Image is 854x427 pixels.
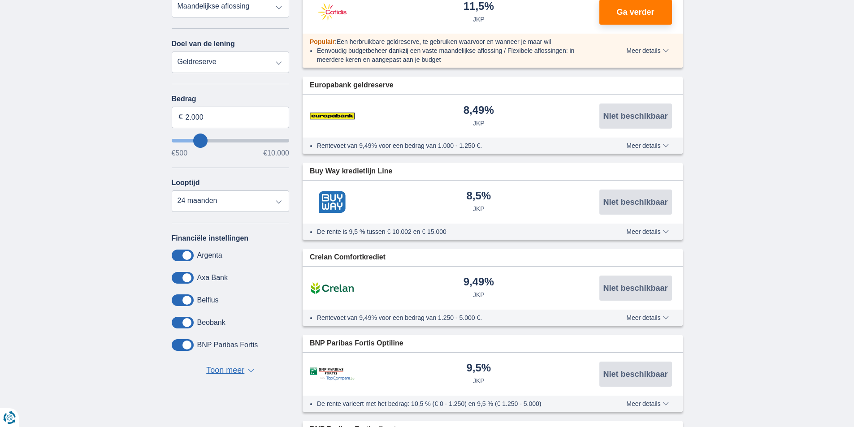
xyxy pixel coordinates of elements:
[599,104,672,129] button: Niet beschikbaar
[599,276,672,301] button: Niet beschikbaar
[620,142,675,149] button: Meer details
[310,367,355,380] img: product.pl.alt BNP Paribas Fortis
[197,341,258,349] label: BNP Paribas Fortis
[310,105,355,127] img: product.pl.alt Europabank
[466,362,491,375] div: 9,5%
[603,370,668,378] span: Niet beschikbaar
[310,338,403,349] span: BNP Paribas Fortis Optiline
[303,37,601,46] div: :
[310,252,386,263] span: Crelan Comfortkrediet
[620,47,675,54] button: Meer details
[310,277,355,299] img: product.pl.alt Crelan
[172,150,188,157] span: €500
[626,47,668,54] span: Meer details
[172,95,290,103] label: Bedrag
[620,400,675,407] button: Meer details
[603,112,668,120] span: Niet beschikbaar
[464,105,494,117] div: 8,49%
[310,166,392,177] span: Buy Way kredietlijn Line
[616,8,654,16] span: Ga verder
[603,284,668,292] span: Niet beschikbaar
[310,1,355,23] img: product.pl.alt Cofidis
[464,1,494,13] div: 11,5%
[172,234,249,242] label: Financiële instellingen
[603,198,668,206] span: Niet beschikbaar
[337,38,551,45] span: Een herbruikbare geldreserve, te gebruiken waarvoor en wanneer je maar wil
[197,274,228,282] label: Axa Bank
[626,315,668,321] span: Meer details
[172,40,235,48] label: Doel van de lening
[620,314,675,321] button: Meer details
[310,38,335,45] span: Populair
[473,376,485,385] div: JKP
[599,190,672,215] button: Niet beschikbaar
[620,228,675,235] button: Meer details
[197,251,222,259] label: Argenta
[310,80,394,91] span: Europabank geldreserve
[310,191,355,213] img: product.pl.alt Buy Way
[206,365,244,376] span: Toon meer
[317,399,594,408] li: De rente varieert met het bedrag: 10,5 % (€ 0 - 1.250) en 9,5 % (€ 1.250 - 5.000)
[197,296,219,304] label: Belfius
[473,204,485,213] div: JKP
[317,46,594,64] li: Eenvoudig budgetbeheer dankzij een vaste maandelijkse aflossing / Flexibele aflossingen: in meerd...
[626,401,668,407] span: Meer details
[626,142,668,149] span: Meer details
[466,190,491,203] div: 8,5%
[473,290,485,299] div: JKP
[172,179,200,187] label: Looptijd
[464,276,494,289] div: 9,49%
[599,362,672,387] button: Niet beschikbaar
[317,141,594,150] li: Rentevoet van 9,49% voor een bedrag van 1.000 - 1.250 €.
[263,150,289,157] span: €10.000
[473,15,485,24] div: JKP
[179,112,183,122] span: €
[204,364,257,377] button: Toon meer ▼
[248,369,254,372] span: ▼
[172,139,290,142] input: wantToBorrow
[317,313,594,322] li: Rentevoet van 9,49% voor een bedrag van 1.250 - 5.000 €.
[197,319,225,327] label: Beobank
[317,227,594,236] li: De rente is 9,5 % tussen € 10.002 en € 15.000
[626,229,668,235] span: Meer details
[473,119,485,128] div: JKP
